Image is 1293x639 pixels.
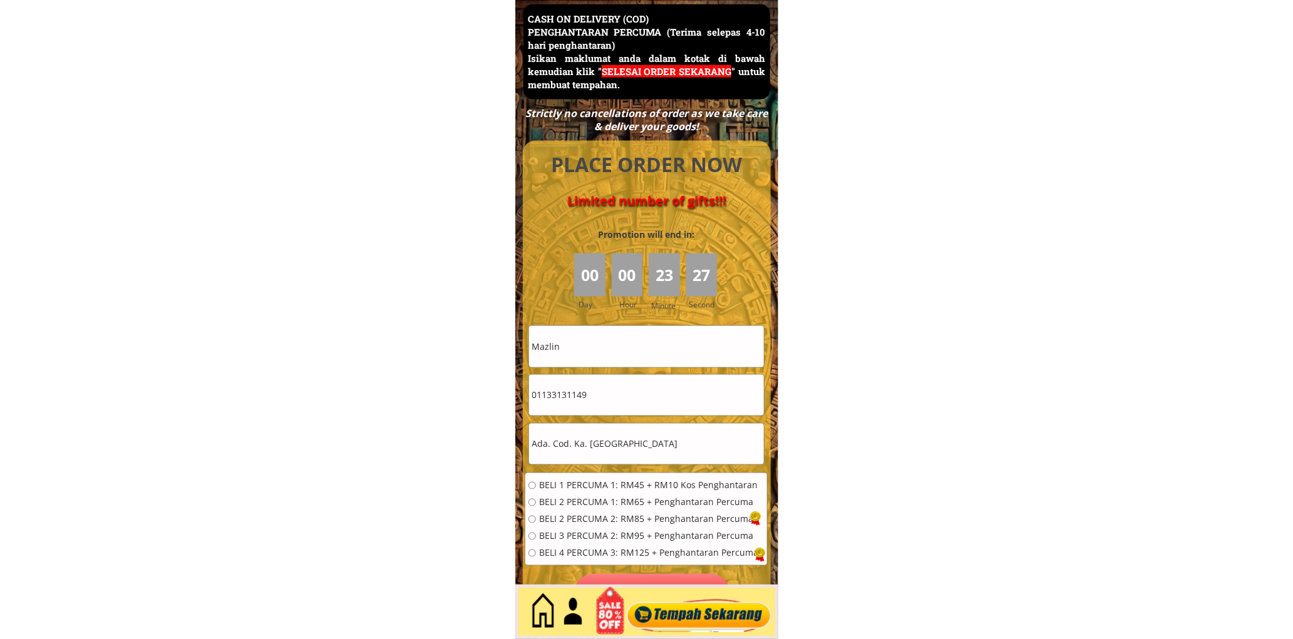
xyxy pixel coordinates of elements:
[529,375,764,416] input: Telefon
[619,299,646,310] h3: Hour
[528,13,765,91] h3: CASH ON DELIVERY (COD) PENGHANTARAN PERCUMA (Terima selepas 4-10 hari penghantaran) Isikan maklum...
[539,515,758,524] span: BELI 2 PERCUMA 2: RM85 + Penghantaran Percuma
[651,300,679,312] h3: Minute
[537,151,756,179] h4: PLACE ORDER NOW
[575,228,717,242] h3: Promotion will end in:
[529,424,764,464] input: Alamat
[602,65,731,78] span: SELESAI ORDER SEKARANG
[689,299,720,310] h3: Second
[539,532,758,541] span: BELI 3 PERCUMA 2: RM95 + Penghantaran Percuma
[521,107,771,133] div: Strictly no cancellations of order as we take care & deliver your goods!
[539,498,758,507] span: BELI 2 PERCUMA 1: RM65 + Penghantaran Percuma
[537,193,756,208] h4: Limited number of gifts!!!
[539,481,758,490] span: BELI 1 PERCUMA 1: RM45 + RM10 Kos Penghantaran
[574,574,731,616] p: Pesan sekarang
[539,549,758,558] span: BELI 4 PERCUMA 3: RM125 + Penghantaran Percuma
[579,299,610,310] h3: Day
[529,326,764,367] input: Nama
